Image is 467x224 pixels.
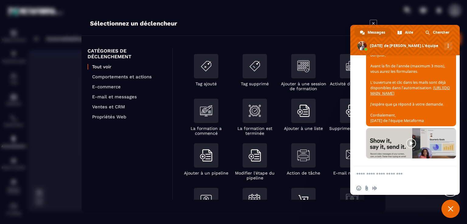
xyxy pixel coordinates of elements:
p: Ajouter à une session de formation [279,81,328,91]
p: Supprimer d'une liste [329,126,375,131]
span: Message audio [372,186,377,191]
p: Tout voir [92,64,166,70]
img: addToList.svg [297,105,310,117]
img: addToAWebinar.svg [200,194,212,206]
p: Action de tâche [287,171,320,175]
p: Sélectionnez un déclencheur [90,20,177,27]
p: Tag ajouté [195,81,217,86]
p: La formation est terminée [230,126,279,136]
img: contactBookAnEvent.svg [249,194,261,206]
img: taskAction.svg [297,149,310,161]
p: E-mail non ouvert [333,171,371,175]
p: Ajouter à un pipeline [184,171,228,175]
img: removeFromList.svg [249,149,261,161]
img: addToList.svg [200,149,212,161]
img: removeFromList.svg [346,105,358,117]
img: formationIsStarted.svg [200,105,212,117]
p: E-commerce [92,84,166,90]
img: addTag.svg [200,60,212,72]
img: addSessionFormation.svg [297,60,310,72]
span: Bonjour, Avant la fin de l'année (maximum 3 mois), vous aurez les formulaires. L'ouverture et cli... [370,53,450,123]
a: Messages [355,28,391,37]
img: notOpenEmail.svg [346,149,358,161]
p: Modifier l'étape du pipeline [230,171,279,180]
span: Insérer un emoji [356,186,361,191]
p: Activité de formation [330,81,375,86]
p: La formation a commencé [182,126,230,136]
img: webpage.svg [346,194,358,206]
img: formationIsEnded.svg [249,105,261,117]
a: [URL][DOMAIN_NAME] [370,85,450,96]
img: formationActivity.svg [346,60,358,72]
a: Chercher [420,28,455,37]
p: Propriétés Web [92,114,166,120]
p: Ajouter à une liste [284,126,323,131]
span: Aide [405,28,413,37]
p: Comportements et actions [92,74,166,80]
span: Messages [368,28,385,37]
span: Chercher [433,28,449,37]
textarea: Entrez votre message... [356,166,441,182]
p: Tag supprimé [241,81,269,86]
img: productPurchase.svg [297,194,310,206]
a: Aide [392,28,419,37]
p: Ventes et CRM [92,104,166,110]
img: removeTag.svg [249,60,261,72]
p: E-mail et messages [92,94,166,100]
a: Fermer le chat [441,200,460,218]
span: Envoyer un fichier [364,186,369,191]
p: CATÉGORIES DE DÉCLENCHEMENT [88,48,166,59]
